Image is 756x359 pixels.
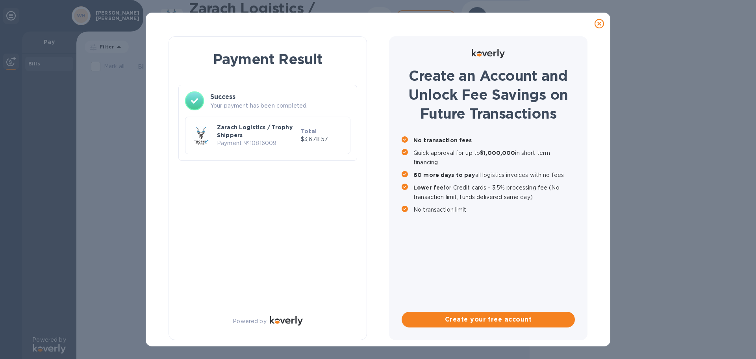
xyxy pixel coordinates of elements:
[210,92,350,102] h3: Success
[402,312,575,327] button: Create your free account
[413,205,575,214] p: No transaction limit
[413,170,575,180] p: all logistics invoices with no fees
[402,66,575,123] h1: Create an Account and Unlock Fee Savings on Future Transactions
[233,317,266,326] p: Powered by
[301,135,344,143] p: $3,678.57
[408,315,569,324] span: Create your free account
[270,316,303,326] img: Logo
[413,183,575,202] p: for Credit cards - 3.5% processing fee (No transaction limit, funds delivered same day)
[217,123,298,139] p: Zarach Logistics / Trophy Shippers
[182,49,354,69] h1: Payment Result
[413,172,475,178] b: 60 more days to pay
[210,102,350,110] p: Your payment has been completed.
[217,139,298,147] p: Payment № 10816009
[413,137,472,143] b: No transaction fees
[413,184,443,191] b: Lower fee
[472,49,505,58] img: Logo
[413,148,575,167] p: Quick approval for up to in short term financing
[301,128,317,134] b: Total
[480,150,515,156] b: $1,000,000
